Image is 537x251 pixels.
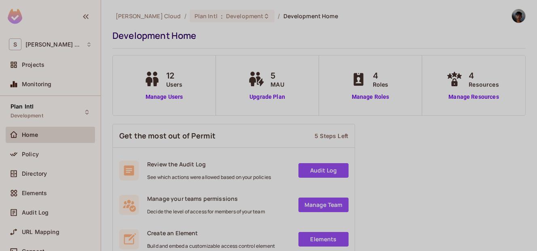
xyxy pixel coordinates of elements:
[22,209,49,216] span: Audit Log
[220,13,223,19] span: :
[8,9,22,24] img: SReyMgAAAABJRU5ErkJggg==
[469,70,499,82] span: 4
[469,80,499,89] span: Resources
[298,198,349,212] a: Manage Team
[22,190,47,196] span: Elements
[298,163,349,178] a: Audit Log
[283,12,338,20] span: Development Home
[195,12,218,20] span: Plan Intl
[278,12,280,20] li: /
[166,70,183,82] span: 12
[298,232,349,247] a: Elements
[22,151,39,157] span: Policy
[147,229,275,237] span: Create an Element
[22,62,44,68] span: Projects
[147,160,271,168] span: Review the Audit Log
[119,131,216,141] span: Get the most out of Permit
[22,229,59,235] span: URL Mapping
[116,12,181,20] span: the active workspace
[271,80,284,89] span: MAU
[315,132,348,140] div: 5 Steps Left
[11,113,43,119] span: Development
[226,12,263,20] span: Development
[166,80,183,89] span: Users
[512,9,525,23] img: Wanfah Diva
[349,93,393,101] a: Manage Roles
[22,132,38,138] span: Home
[373,70,389,82] span: 4
[147,195,265,202] span: Manage your teams permissions
[11,103,34,110] span: Plan Intl
[373,80,389,89] span: Roles
[142,93,187,101] a: Manage Users
[444,93,503,101] a: Manage Resources
[147,208,265,215] span: Decide the level of access for members of your team
[25,41,82,48] span: Workspace: Sawala Cloud
[22,170,47,177] span: Directory
[246,93,288,101] a: Upgrade Plan
[184,12,186,20] li: /
[147,243,275,249] span: Build and embed a customizable access control element
[22,81,52,87] span: Monitoring
[112,30,522,42] div: Development Home
[147,174,271,181] span: See which actions were allowed based on your policies
[271,70,284,82] span: 5
[9,38,21,50] span: S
